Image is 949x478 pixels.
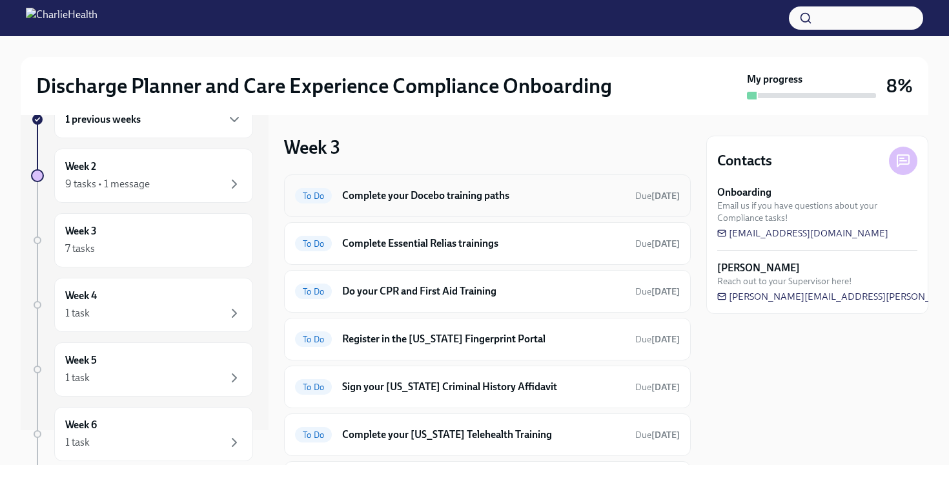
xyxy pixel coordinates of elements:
[65,371,90,385] div: 1 task
[342,332,625,346] h6: Register in the [US_STATE] Fingerprint Portal
[65,435,90,450] div: 1 task
[295,185,680,206] a: To DoComplete your Docebo training pathsDue[DATE]
[886,74,913,98] h3: 8%
[65,418,97,432] h6: Week 6
[635,382,680,393] span: Due
[36,73,612,99] h2: Discharge Planner and Care Experience Compliance Onboarding
[635,430,680,441] span: Due
[284,136,340,159] h3: Week 3
[31,213,253,267] a: Week 37 tasks
[31,342,253,397] a: Week 51 task
[717,151,772,171] h4: Contacts
[651,334,680,345] strong: [DATE]
[635,238,680,249] span: Due
[635,381,680,393] span: October 6th, 2025 09:00
[342,189,625,203] h6: Complete your Docebo training paths
[635,429,680,441] span: October 6th, 2025 09:00
[65,112,141,127] h6: 1 previous weeks
[635,333,680,346] span: October 6th, 2025 09:00
[295,377,680,397] a: To DoSign your [US_STATE] Criminal History AffidavitDue[DATE]
[717,227,888,240] a: [EMAIL_ADDRESS][DOMAIN_NAME]
[717,275,852,287] span: Reach out to your Supervisor here!
[295,233,680,254] a: To DoComplete Essential Relias trainingsDue[DATE]
[635,191,680,202] span: Due
[295,335,332,344] span: To Do
[31,149,253,203] a: Week 29 tasks • 1 message
[65,289,97,303] h6: Week 4
[717,200,917,224] span: Email us if you have questions about your Compliance tasks!
[635,286,680,298] span: October 6th, 2025 09:00
[31,407,253,461] a: Week 61 task
[31,278,253,332] a: Week 41 task
[342,380,625,394] h6: Sign your [US_STATE] Criminal History Affidavit
[65,242,95,256] div: 7 tasks
[635,286,680,297] span: Due
[717,185,771,200] strong: Onboarding
[342,284,625,298] h6: Do your CPR and First Aid Training
[635,238,680,250] span: October 6th, 2025 09:00
[54,101,253,138] div: 1 previous weeks
[651,238,680,249] strong: [DATE]
[717,261,800,275] strong: [PERSON_NAME]
[651,430,680,441] strong: [DATE]
[295,430,332,440] span: To Do
[65,177,150,191] div: 9 tasks • 1 message
[65,353,97,368] h6: Week 5
[295,239,332,249] span: To Do
[295,329,680,349] a: To DoRegister in the [US_STATE] Fingerprint PortalDue[DATE]
[342,428,625,442] h6: Complete your [US_STATE] Telehealth Training
[635,190,680,202] span: October 6th, 2025 09:00
[295,382,332,392] span: To Do
[651,382,680,393] strong: [DATE]
[295,424,680,445] a: To DoComplete your [US_STATE] Telehealth TrainingDue[DATE]
[65,224,97,238] h6: Week 3
[651,286,680,297] strong: [DATE]
[65,160,96,174] h6: Week 2
[342,236,625,251] h6: Complete Essential Relias trainings
[295,191,332,201] span: To Do
[651,191,680,202] strong: [DATE]
[295,287,332,296] span: To Do
[635,334,680,345] span: Due
[65,306,90,320] div: 1 task
[295,281,680,302] a: To DoDo your CPR and First Aid TrainingDue[DATE]
[26,8,97,28] img: CharlieHealth
[747,72,802,87] strong: My progress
